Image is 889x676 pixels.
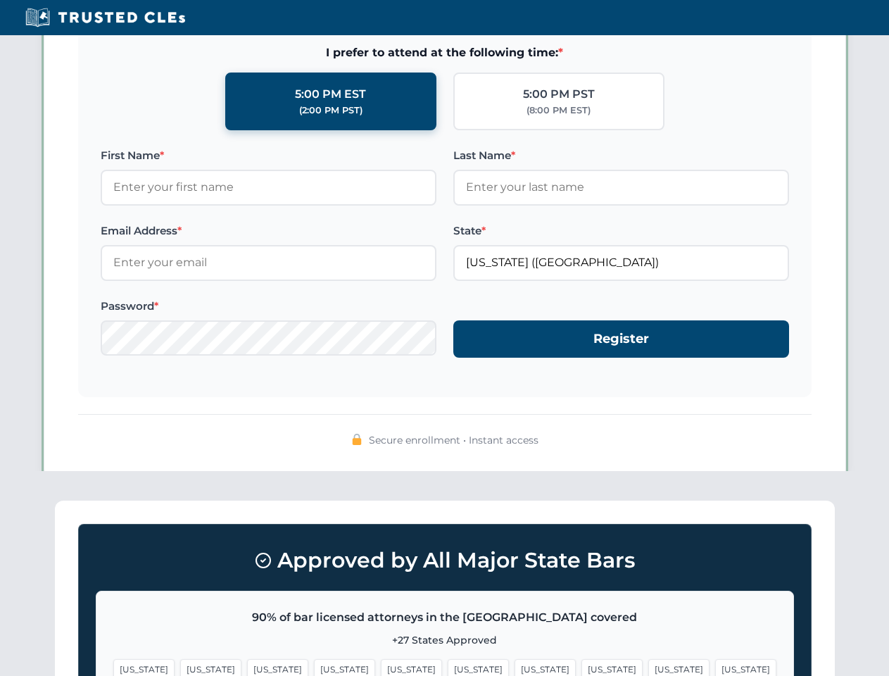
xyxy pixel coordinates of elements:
[101,223,436,239] label: Email Address
[453,245,789,280] input: Florida (FL)
[21,7,189,28] img: Trusted CLEs
[113,608,776,627] p: 90% of bar licensed attorneys in the [GEOGRAPHIC_DATA] covered
[523,85,595,104] div: 5:00 PM PST
[351,434,362,445] img: 🔒
[527,104,591,118] div: (8:00 PM EST)
[96,542,794,580] h3: Approved by All Major State Bars
[101,147,436,164] label: First Name
[453,147,789,164] label: Last Name
[101,44,789,62] span: I prefer to attend at the following time:
[101,245,436,280] input: Enter your email
[369,432,538,448] span: Secure enrollment • Instant access
[453,320,789,358] button: Register
[295,85,366,104] div: 5:00 PM EST
[101,298,436,315] label: Password
[453,223,789,239] label: State
[453,170,789,205] input: Enter your last name
[113,632,776,648] p: +27 States Approved
[299,104,362,118] div: (2:00 PM PST)
[101,170,436,205] input: Enter your first name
